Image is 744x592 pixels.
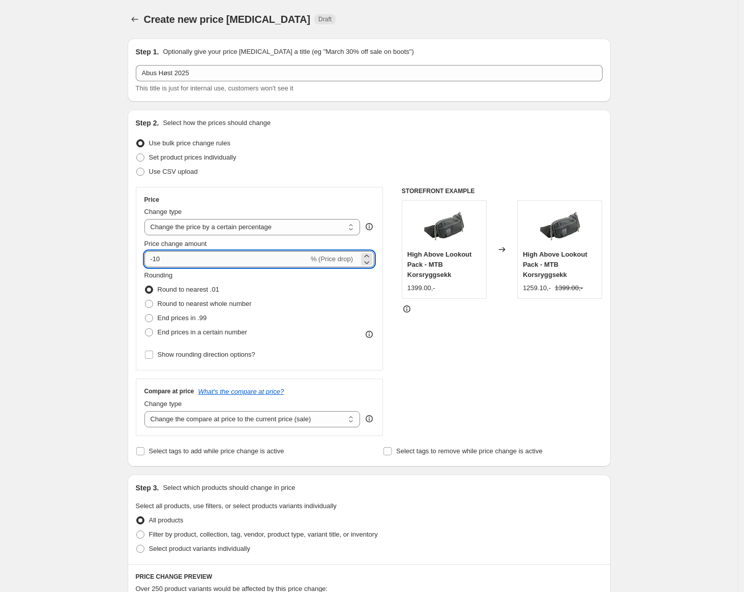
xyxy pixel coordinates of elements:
[158,300,252,307] span: Round to nearest whole number
[163,483,295,493] p: Select which products should change in price
[144,251,309,267] input: -15
[149,516,184,524] span: All products
[136,573,603,581] h6: PRICE CHANGE PREVIEW
[144,208,182,215] span: Change type
[144,14,311,25] span: Create new price [MEDICAL_DATA]
[136,65,603,81] input: 30% off holiday sale
[158,314,207,322] span: End prices in .99
[144,387,194,395] h3: Compare at price
[149,545,250,552] span: Select product variants individually
[144,240,207,247] span: Price change amount
[136,502,337,510] span: Select all products, use filters, or select products variants individually
[149,447,284,455] span: Select tags to add while price change is active
[402,187,603,195] h6: STOREFRONT EXAMPLE
[149,139,230,147] span: Use bulk price change rules
[163,47,413,57] p: Optionally give your price [MEDICAL_DATA] a title (eg "March 30% off sale on boots")
[555,283,583,293] strike: 1399.00,-
[149,531,378,538] span: Filter by product, collection, tag, vendor, product type, variant title, or inventory
[136,118,159,128] h2: Step 2.
[311,255,353,263] span: % (Price drop)
[523,283,551,293] div: 1259.10,-
[407,251,472,278] span: High Above Lookout Pack - MTB Korsryggsekk
[158,351,255,358] span: Show rounding direction options?
[158,286,219,293] span: Round to nearest .01
[407,283,435,293] div: 1399.00,-
[198,388,284,395] button: What's the compare at price?
[424,206,464,246] img: high-above-lookout-pack-mtb-korsryggsekk-hoftebelte-416_80x.jpg
[136,483,159,493] h2: Step 3.
[540,206,580,246] img: high-above-lookout-pack-mtb-korsryggsekk-hoftebelte-416_80x.jpg
[149,168,198,175] span: Use CSV upload
[149,153,236,161] span: Set product prices individually
[163,118,271,128] p: Select how the prices should change
[144,400,182,408] span: Change type
[318,15,332,23] span: Draft
[364,414,374,424] div: help
[523,251,587,278] span: High Above Lookout Pack - MTB Korsryggsekk
[136,47,159,57] h2: Step 1.
[128,12,142,26] button: Price change jobs
[144,196,159,204] h3: Price
[396,447,543,455] span: Select tags to remove while price change is active
[158,328,247,336] span: End prices in a certain number
[144,271,173,279] span: Rounding
[136,84,293,92] span: This title is just for internal use, customers won't see it
[364,222,374,232] div: help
